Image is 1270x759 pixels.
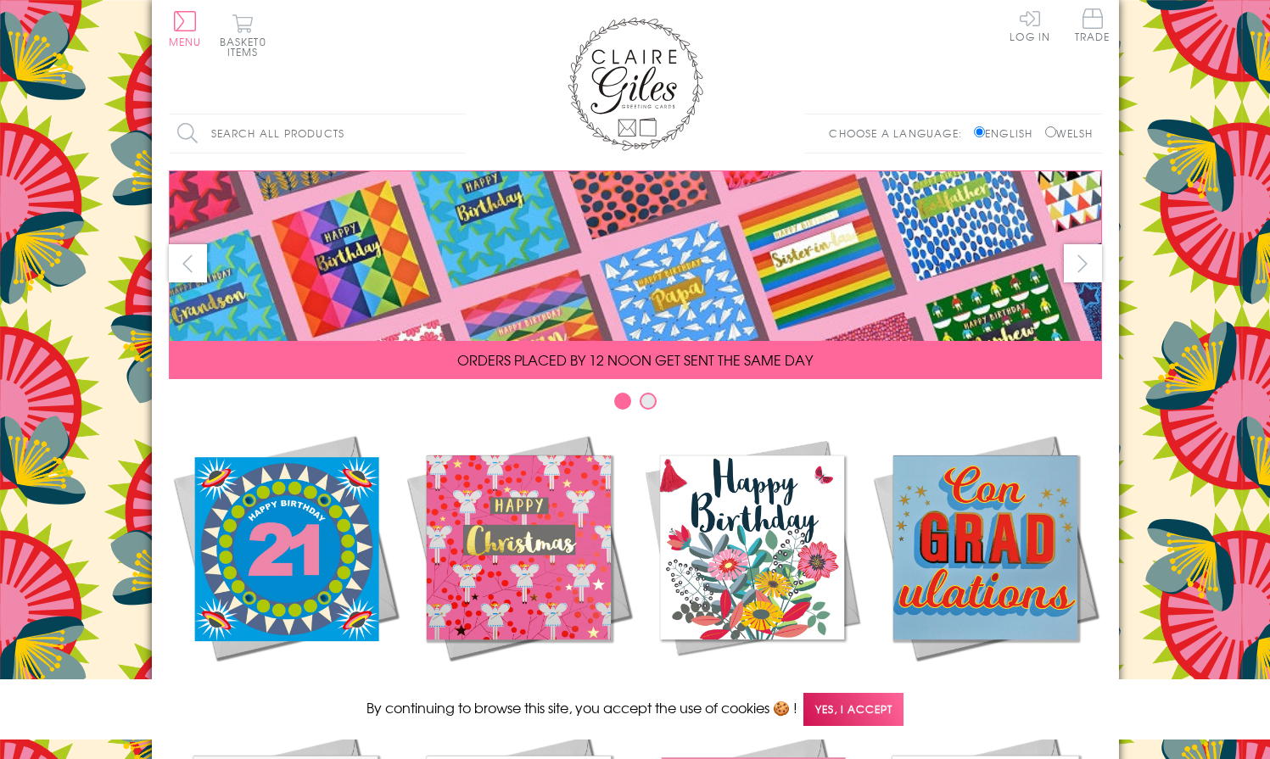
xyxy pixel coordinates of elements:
[635,431,869,697] a: Birthdays
[1064,244,1102,282] button: next
[614,393,631,410] button: Carousel Page 1 (Current Slide)
[229,677,340,697] span: New Releases
[803,693,904,726] span: Yes, I accept
[402,431,635,697] a: Christmas
[640,393,657,410] button: Carousel Page 2
[974,126,1041,141] label: English
[1045,126,1056,137] input: Welsh
[227,34,266,59] span: 0 items
[169,34,202,49] span: Menu
[449,114,466,153] input: Search
[475,677,562,697] span: Christmas
[568,17,703,151] img: Claire Giles Greetings Cards
[169,431,402,697] a: New Releases
[169,244,207,282] button: prev
[1075,8,1111,45] a: Trade
[220,14,266,57] button: Basket0 items
[1010,8,1050,42] a: Log In
[1045,126,1094,141] label: Welsh
[169,114,466,153] input: Search all products
[457,349,813,370] span: ORDERS PLACED BY 12 NOON GET SENT THE SAME DAY
[169,11,202,47] button: Menu
[169,392,1102,418] div: Carousel Pagination
[869,431,1102,697] a: Academic
[942,677,1029,697] span: Academic
[1075,8,1111,42] span: Trade
[974,126,985,137] input: English
[711,677,792,697] span: Birthdays
[829,126,971,141] p: Choose a language:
